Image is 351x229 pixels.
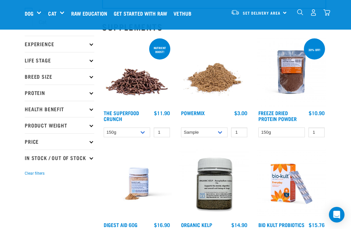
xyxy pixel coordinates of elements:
p: Health Benefit [25,101,94,117]
div: 30% off! [305,45,323,55]
a: Get started with Raw [112,0,172,26]
div: $14.90 [231,222,247,228]
p: Price [25,133,94,150]
a: Freeze Dried Protein Powder [258,111,297,120]
p: Product Weight [25,117,94,133]
a: Organic Kelp [181,223,212,226]
p: In Stock / Out Of Stock [25,150,94,166]
div: $15.76 [309,222,325,228]
p: Experience [25,36,94,52]
span: Set Delivery Area [243,12,280,14]
img: 2023 AUG RE Product1724 [257,149,326,219]
p: Life Stage [25,52,94,68]
p: Breed Size [25,68,94,85]
div: $11.90 [154,110,170,116]
img: van-moving.png [231,9,240,15]
input: 1 [231,128,247,138]
img: 10870 [179,149,249,219]
a: Raw Education [70,0,112,26]
img: home-icon-1@2x.png [297,9,303,15]
img: FD Protein Powder [257,37,326,107]
p: Protein [25,85,94,101]
div: Open Intercom Messenger [329,207,344,222]
div: nutrient boost! [149,43,170,57]
a: Cat [48,9,56,17]
a: Vethub [172,0,196,26]
div: $16.90 [154,222,170,228]
img: 1311 Superfood Crunch 01 [102,37,172,107]
a: Powermix [181,111,205,114]
button: Clear filters [25,170,45,176]
img: Pile Of PowerMix For Pets [179,37,249,107]
input: 1 [308,128,325,138]
div: $10.90 [309,110,325,116]
img: user.png [310,9,317,16]
img: home-icon@2x.png [323,9,330,16]
a: Dog [25,9,33,17]
input: 1 [154,128,170,138]
div: $3.00 [234,110,247,116]
a: Digest Aid 60g [104,223,137,226]
img: Raw Essentials Digest Aid Pet Supplement [102,149,172,219]
a: The Superfood Crunch [104,111,139,120]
